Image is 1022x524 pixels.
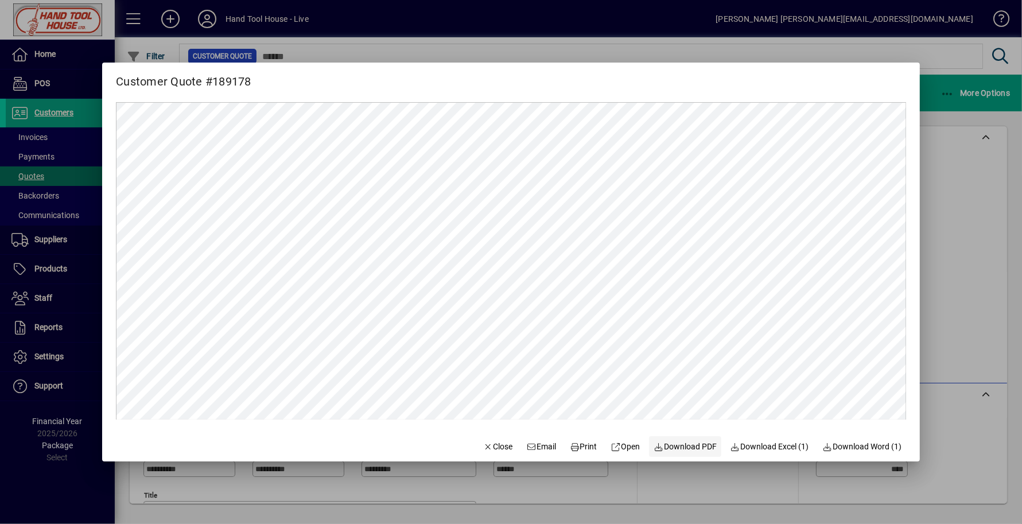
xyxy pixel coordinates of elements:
span: Close [483,441,513,453]
a: Download PDF [649,436,721,457]
span: Print [570,441,597,453]
button: Email [522,436,561,457]
button: Download Excel (1) [726,436,814,457]
span: Download PDF [654,441,717,453]
button: Close [479,436,518,457]
span: Download Excel (1) [730,441,809,453]
button: Download Word (1) [818,436,906,457]
button: Print [565,436,602,457]
a: Open [607,436,645,457]
span: Open [611,441,640,453]
h2: Customer Quote #189178 [102,63,265,91]
span: Download Word (1) [822,441,901,453]
span: Email [526,441,556,453]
